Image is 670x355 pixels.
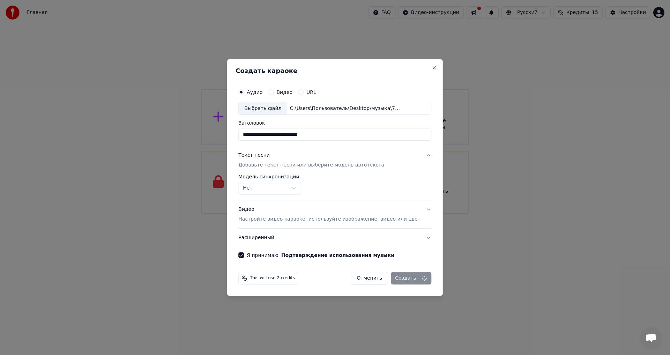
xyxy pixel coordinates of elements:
[238,229,431,247] button: Расширенный
[281,253,394,258] button: Я принимаю
[238,175,431,200] div: Текст песниДобавьте текст песни или выберите модель автотекста
[351,272,388,284] button: Отменить
[236,68,434,74] h2: Создать караоке
[238,175,301,179] label: Модель синхронизации
[238,152,270,159] div: Текст песни
[238,201,431,229] button: ВидеоНастройте видео караоке: используйте изображение, видео или цвет
[250,275,295,281] span: This will use 2 credits
[306,90,316,95] label: URL
[247,253,394,258] label: Я принимаю
[287,105,405,112] div: C:\Users\Пользователь\Desktop\музыка\7B_-_Molodye_vetra_64576344 (1).mp3
[239,102,287,115] div: Выбрать файл
[238,121,431,126] label: Заголовок
[247,90,262,95] label: Аудио
[238,162,384,169] p: Добавьте текст песни или выберите модель автотекста
[276,90,292,95] label: Видео
[238,147,431,175] button: Текст песниДобавьте текст песни или выберите модель автотекста
[238,216,420,223] p: Настройте видео караоке: используйте изображение, видео или цвет
[238,206,420,223] div: Видео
